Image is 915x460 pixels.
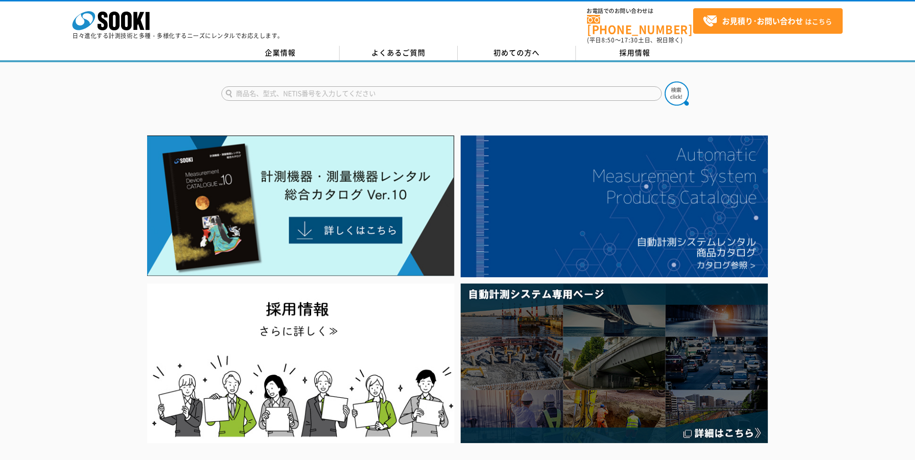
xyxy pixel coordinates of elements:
strong: お見積り･お問い合わせ [722,15,803,27]
span: 初めての方へ [493,47,540,58]
a: [PHONE_NUMBER] [587,15,693,35]
span: (平日 ～ 土日、祝日除く) [587,36,683,44]
span: 8:50 [601,36,615,44]
img: 自動計測システムカタログ [461,135,768,277]
a: 初めての方へ [458,46,576,60]
img: SOOKI recruit [147,284,454,443]
p: 日々進化する計測技術と多種・多様化するニーズにレンタルでお応えします。 [72,33,284,39]
a: 企業情報 [221,46,340,60]
a: 採用情報 [576,46,694,60]
img: Catalog Ver10 [147,135,454,276]
img: btn_search.png [665,81,689,106]
img: 自動計測システム専用ページ [461,284,768,443]
span: はこちら [703,14,832,28]
a: よくあるご質問 [340,46,458,60]
span: 17:30 [621,36,638,44]
a: お見積り･お問い合わせはこちら [693,8,843,34]
input: 商品名、型式、NETIS番号を入力してください [221,86,662,101]
span: お電話でのお問い合わせは [587,8,693,14]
